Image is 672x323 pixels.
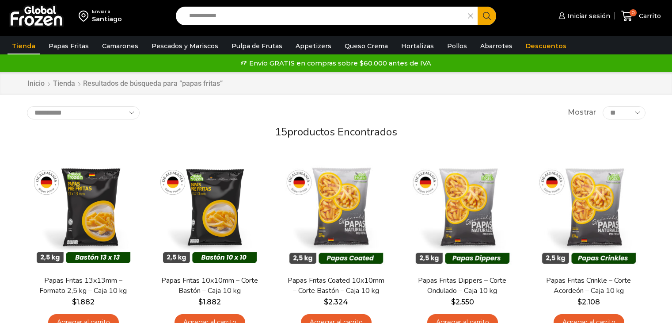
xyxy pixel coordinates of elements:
[411,276,513,296] a: Papas Fritas Dippers – Corte Ondulado – Caja 10 kg
[538,276,639,296] a: Papas Fritas Crinkle – Corte Acordeón – Caja 10 kg
[147,38,223,54] a: Pescados y Mariscos
[324,298,348,306] bdi: 2.324
[198,298,203,306] span: $
[637,12,661,20] span: Carrito
[198,298,221,306] bdi: 1.882
[451,298,474,306] bdi: 2.550
[92,15,122,23] div: Santiago
[27,106,140,119] select: Pedido de la tienda
[79,8,92,23] img: address-field-icon.svg
[53,79,76,89] a: Tienda
[72,298,76,306] span: $
[476,38,517,54] a: Abarrotes
[287,125,397,139] span: productos encontrados
[565,12,610,20] span: Iniciar sesión
[92,8,122,15] div: Enviar a
[72,298,95,306] bdi: 1.882
[619,6,663,27] a: 0 Carrito
[577,298,600,306] bdi: 2.108
[443,38,471,54] a: Pollos
[397,38,438,54] a: Hortalizas
[98,38,143,54] a: Camarones
[227,38,287,54] a: Pulpa de Frutas
[556,7,610,25] a: Iniciar sesión
[83,79,223,88] h1: Resultados de búsqueda para “papas fritas”
[44,38,93,54] a: Papas Fritas
[8,38,40,54] a: Tienda
[27,79,45,89] a: Inicio
[340,38,392,54] a: Queso Crema
[451,298,456,306] span: $
[478,7,496,25] button: Search button
[285,276,387,296] a: Papas Fritas Coated 10x10mm – Corte Bastón – Caja 10 kg
[275,125,287,139] span: 15
[32,276,134,296] a: Papas Fritas 13x13mm – Formato 2,5 kg – Caja 10 kg
[568,108,596,118] span: Mostrar
[27,79,223,89] nav: Breadcrumb
[291,38,336,54] a: Appetizers
[521,38,571,54] a: Descuentos
[159,276,260,296] a: Papas Fritas 10x10mm – Corte Bastón – Caja 10 kg
[630,9,637,16] span: 0
[324,298,328,306] span: $
[577,298,582,306] span: $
